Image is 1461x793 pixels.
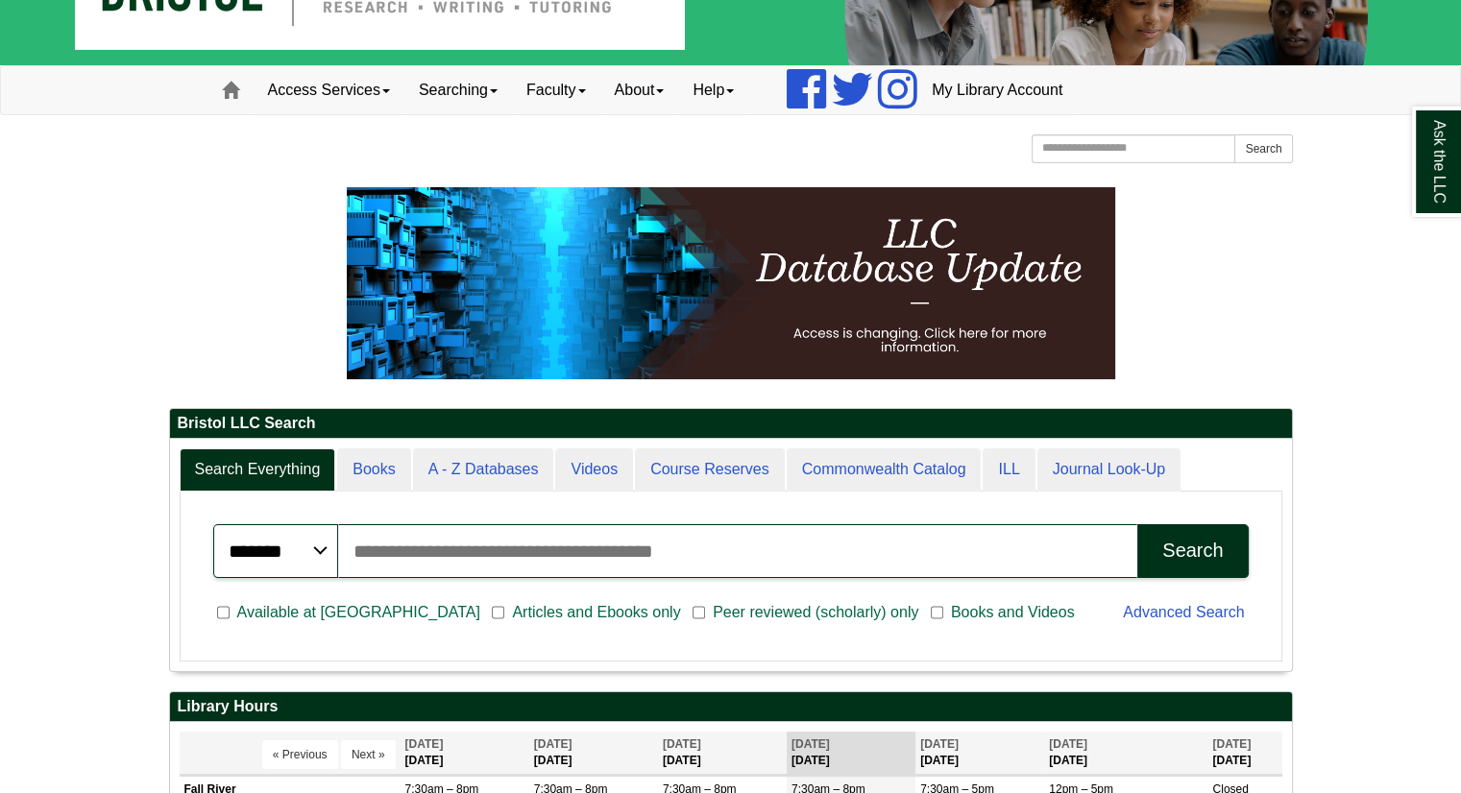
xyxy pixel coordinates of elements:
span: [DATE] [663,737,701,751]
a: Search Everything [180,448,336,492]
th: [DATE] [401,732,529,775]
a: ILL [983,448,1035,492]
span: Peer reviewed (scholarly) only [705,601,926,624]
a: Advanced Search [1123,604,1244,620]
input: Articles and Ebooks only [492,604,504,621]
div: Search [1162,540,1223,562]
a: Access Services [254,66,404,114]
button: « Previous [262,740,338,769]
a: Searching [404,66,512,114]
a: My Library Account [917,66,1077,114]
th: [DATE] [1044,732,1207,775]
th: [DATE] [1207,732,1281,775]
span: Books and Videos [943,601,1083,624]
a: Faculty [512,66,600,114]
a: About [600,66,679,114]
span: [DATE] [1049,737,1087,751]
th: [DATE] [529,732,658,775]
button: Next » [341,740,396,769]
span: [DATE] [791,737,830,751]
a: Course Reserves [635,448,785,492]
input: Peer reviewed (scholarly) only [693,604,705,621]
h2: Bristol LLC Search [170,409,1292,439]
span: Available at [GEOGRAPHIC_DATA] [230,601,488,624]
a: Videos [555,448,633,492]
h2: Library Hours [170,692,1292,722]
a: Commonwealth Catalog [787,448,982,492]
a: A - Z Databases [413,448,554,492]
input: Books and Videos [931,604,943,621]
button: Search [1137,524,1248,578]
a: Books [337,448,410,492]
span: [DATE] [920,737,959,751]
th: [DATE] [787,732,915,775]
span: Articles and Ebooks only [504,601,688,624]
span: [DATE] [534,737,572,751]
input: Available at [GEOGRAPHIC_DATA] [217,604,230,621]
a: Help [678,66,748,114]
button: Search [1234,134,1292,163]
th: [DATE] [658,732,787,775]
th: [DATE] [915,732,1044,775]
a: Journal Look-Up [1037,448,1181,492]
span: [DATE] [405,737,444,751]
img: HTML tutorial [347,187,1115,379]
span: [DATE] [1212,737,1251,751]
